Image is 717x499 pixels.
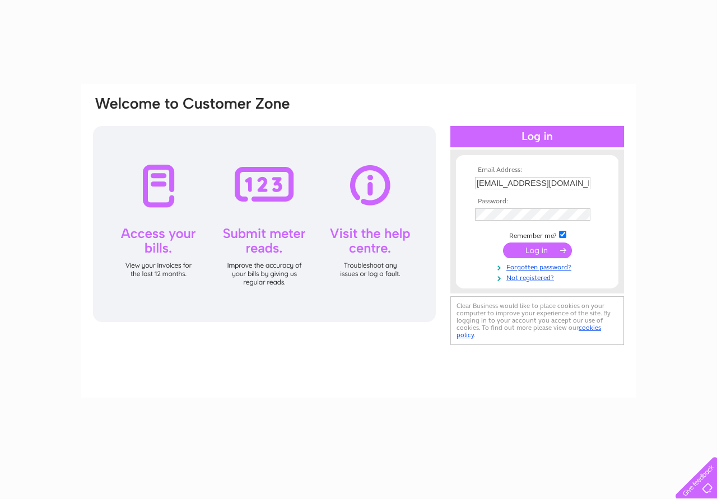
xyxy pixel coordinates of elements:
[472,166,602,174] th: Email Address:
[475,272,602,282] a: Not registered?
[450,296,624,345] div: Clear Business would like to place cookies on your computer to improve your experience of the sit...
[472,198,602,206] th: Password:
[472,229,602,240] td: Remember me?
[475,261,602,272] a: Forgotten password?
[457,324,601,339] a: cookies policy
[503,242,572,258] input: Submit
